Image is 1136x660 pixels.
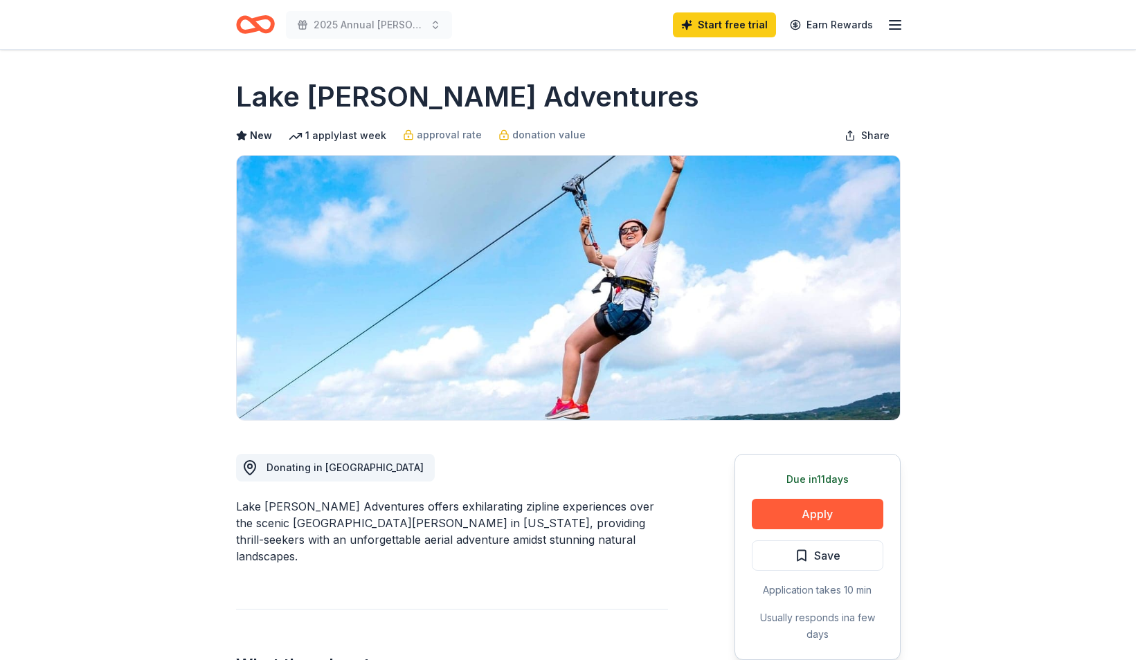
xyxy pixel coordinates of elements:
[752,582,883,598] div: Application takes 10 min
[289,127,386,144] div: 1 apply last week
[417,127,482,143] span: approval rate
[236,498,668,565] div: Lake [PERSON_NAME] Adventures offers exhilarating zipline experiences over the scenic [GEOGRAPHIC...
[861,127,890,144] span: Share
[498,127,586,143] a: donation value
[512,127,586,143] span: donation value
[752,499,883,529] button: Apply
[250,127,272,144] span: New
[833,122,901,149] button: Share
[752,471,883,488] div: Due in 11 days
[286,11,452,39] button: 2025 Annual [PERSON_NAME] Fall Festival
[236,77,699,116] h1: Lake [PERSON_NAME] Adventures
[673,12,776,37] a: Start free trial
[237,156,900,420] img: Image for Lake Travis Zipline Adventures
[752,540,883,571] button: Save
[236,8,275,41] a: Home
[752,609,883,643] div: Usually responds in a few days
[403,127,482,143] a: approval rate
[814,547,840,565] span: Save
[314,17,424,33] span: 2025 Annual [PERSON_NAME] Fall Festival
[267,461,424,473] span: Donating in [GEOGRAPHIC_DATA]
[782,12,881,37] a: Earn Rewards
